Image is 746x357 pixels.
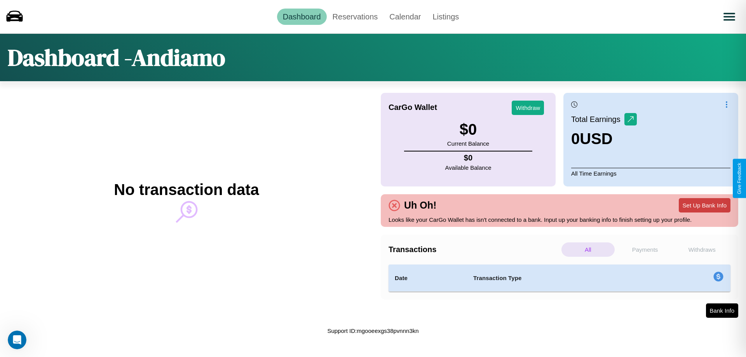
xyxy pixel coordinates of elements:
[389,214,730,225] p: Looks like your CarGo Wallet has isn't connected to a bank. Input up your banking info to finish ...
[706,303,738,318] button: Bank Info
[445,162,492,173] p: Available Balance
[737,163,742,194] div: Give Feedback
[427,9,465,25] a: Listings
[619,242,672,257] p: Payments
[327,9,384,25] a: Reservations
[8,42,225,73] h1: Dashboard - Andiamo
[8,331,26,349] iframe: Intercom live chat
[447,121,489,138] h3: $ 0
[473,273,650,283] h4: Transaction Type
[389,265,730,292] table: simple table
[561,242,615,257] p: All
[679,198,730,212] button: Set Up Bank Info
[277,9,327,25] a: Dashboard
[675,242,729,257] p: Withdraws
[383,9,427,25] a: Calendar
[114,181,259,199] h2: No transaction data
[447,138,489,149] p: Current Balance
[400,200,440,211] h4: Uh Oh!
[571,168,730,179] p: All Time Earnings
[571,112,624,126] p: Total Earnings
[389,103,437,112] h4: CarGo Wallet
[718,6,740,28] button: Open menu
[445,153,492,162] h4: $ 0
[512,101,544,115] button: Withdraw
[395,273,461,283] h4: Date
[389,245,559,254] h4: Transactions
[571,130,637,148] h3: 0 USD
[327,326,418,336] p: Support ID: mgooeexgs38pvnnn3kn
